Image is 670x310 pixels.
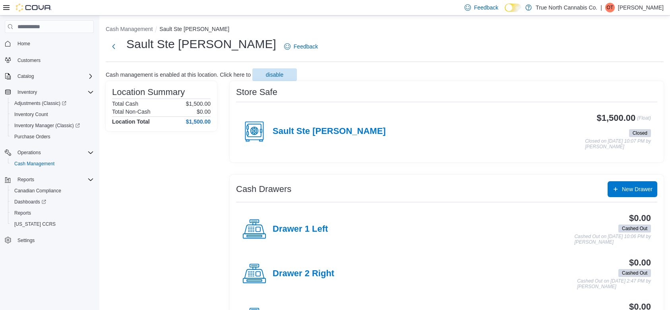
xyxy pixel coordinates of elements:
button: Operations [2,147,97,158]
span: Closed [629,129,651,137]
p: | [600,3,602,12]
p: [PERSON_NAME] [618,3,664,12]
p: Cash management is enabled at this location. Click here to [106,72,251,78]
span: Ot [607,3,614,12]
button: Reports [8,207,97,219]
a: [US_STATE] CCRS [11,219,59,229]
h6: Total Non-Cash [112,108,151,115]
span: Cash Management [14,161,54,167]
p: $0.00 [197,108,211,115]
span: Adjustments (Classic) [14,100,66,107]
span: Catalog [17,73,34,79]
button: [US_STATE] CCRS [8,219,97,230]
span: Reports [17,176,34,183]
a: Cash Management [11,159,58,169]
a: Canadian Compliance [11,186,64,196]
span: Inventory Manager (Classic) [11,121,94,130]
span: Cashed Out [618,225,651,232]
span: Operations [17,149,41,156]
a: Inventory Manager (Classic) [11,121,83,130]
span: Purchase Orders [14,134,50,140]
span: Operations [14,148,94,157]
button: Inventory [14,87,40,97]
p: $1,500.00 [186,101,211,107]
button: Cash Management [8,158,97,169]
h4: Drawer 1 Left [273,224,328,234]
span: Customers [17,57,41,64]
span: Catalog [14,72,94,81]
input: Dark Mode [505,4,521,12]
button: Reports [2,174,97,185]
button: Sault Ste [PERSON_NAME] [159,26,229,32]
span: Settings [14,235,94,245]
a: Dashboards [11,197,49,207]
button: Operations [14,148,44,157]
span: Reports [11,208,94,218]
a: Reports [11,208,34,218]
span: Cashed Out [622,225,647,232]
span: Inventory [14,87,94,97]
span: Settings [17,237,35,244]
a: Home [14,39,33,48]
span: Reports [14,210,31,216]
span: Closed [633,130,647,137]
span: Inventory Manager (Classic) [14,122,80,129]
h3: $0.00 [629,258,651,267]
a: Feedback [281,39,321,54]
span: Cashed Out [618,269,651,277]
button: Home [2,38,97,49]
span: Inventory Count [14,111,48,118]
button: Canadian Compliance [8,185,97,196]
p: Cashed Out on [DATE] 2:47 PM by [PERSON_NAME] [577,279,651,289]
h3: Location Summary [112,87,185,97]
button: Inventory [2,87,97,98]
span: New Drawer [622,185,653,193]
button: Inventory Count [8,109,97,120]
button: Settings [2,234,97,246]
button: Catalog [14,72,37,81]
a: Inventory Manager (Classic) [8,120,97,131]
nav: Complex example [5,35,94,267]
a: Purchase Orders [11,132,54,141]
button: Reports [14,175,37,184]
h4: $1,500.00 [186,118,211,125]
span: Reports [14,175,94,184]
p: Cashed Out on [DATE] 10:06 PM by [PERSON_NAME] [574,234,651,245]
img: Cova [16,4,52,12]
span: Feedback [294,43,318,50]
span: Cash Management [11,159,94,169]
p: True North Cannabis Co. [536,3,597,12]
span: Feedback [474,4,498,12]
h3: Store Safe [236,87,277,97]
span: Washington CCRS [11,219,94,229]
button: Cash Management [106,26,153,32]
h4: Sault Ste [PERSON_NAME] [273,126,386,137]
span: Inventory [17,89,37,95]
a: Adjustments (Classic) [8,98,97,109]
a: Settings [14,236,38,245]
nav: An example of EuiBreadcrumbs [106,25,664,35]
span: disable [266,71,283,79]
button: New Drawer [608,181,657,197]
h4: Drawer 2 Right [273,269,334,279]
span: Cashed Out [622,269,647,277]
h4: Location Total [112,118,150,125]
button: Purchase Orders [8,131,97,142]
h3: Cash Drawers [236,184,291,194]
p: Closed on [DATE] 10:07 PM by [PERSON_NAME] [585,139,651,149]
h6: Total Cash [112,101,138,107]
span: Canadian Compliance [11,186,94,196]
span: Home [14,39,94,48]
h1: Sault Ste [PERSON_NAME] [126,36,276,52]
span: Purchase Orders [11,132,94,141]
button: Next [106,39,122,54]
span: [US_STATE] CCRS [14,221,56,227]
span: Dashboards [11,197,94,207]
button: Catalog [2,71,97,82]
span: Home [17,41,30,47]
a: Dashboards [8,196,97,207]
a: Adjustments (Classic) [11,99,70,108]
span: Dashboards [14,199,46,205]
span: Inventory Count [11,110,94,119]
